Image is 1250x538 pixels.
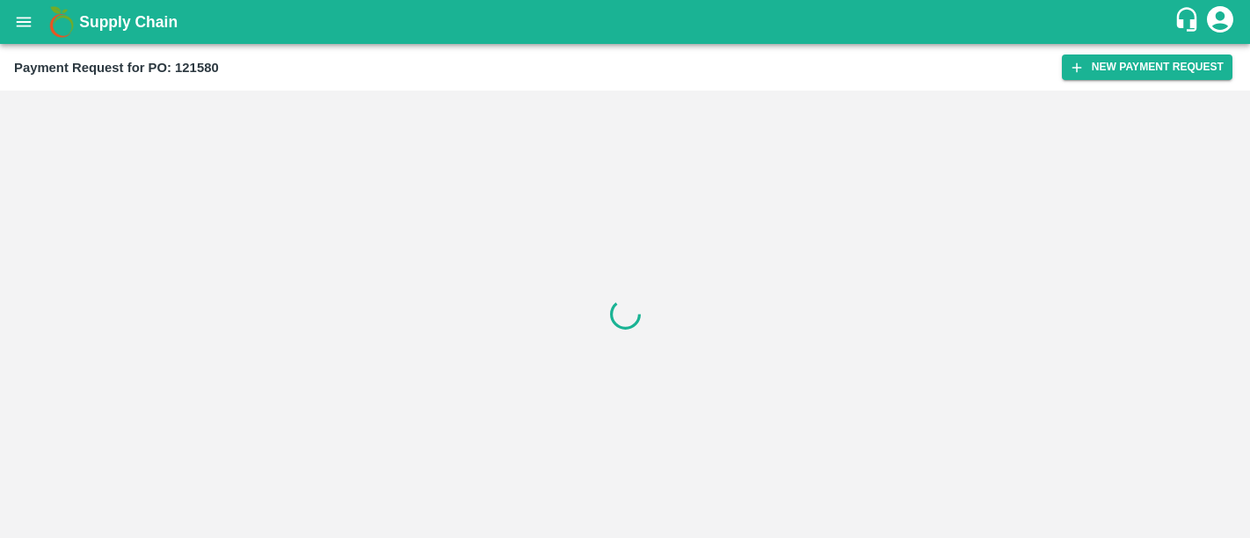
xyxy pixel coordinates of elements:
button: New Payment Request [1062,55,1232,80]
b: Supply Chain [79,13,178,31]
button: open drawer [4,2,44,42]
a: Supply Chain [79,10,1174,34]
div: customer-support [1174,6,1204,38]
div: account of current user [1204,4,1236,40]
img: logo [44,4,79,40]
b: Payment Request for PO: 121580 [14,61,219,75]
